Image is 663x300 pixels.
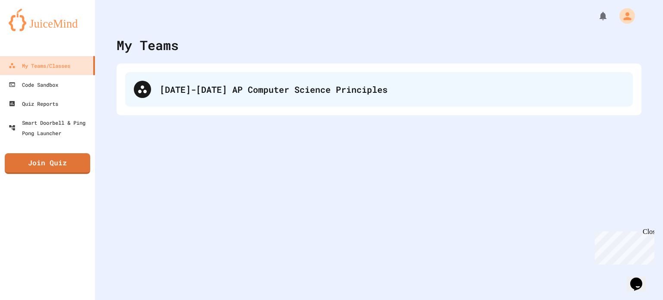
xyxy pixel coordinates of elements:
[160,83,624,96] div: [DATE]-[DATE] AP Computer Science Principles
[9,9,86,31] img: logo-orange.svg
[117,35,179,55] div: My Teams
[3,3,60,55] div: Chat with us now!Close
[5,153,90,174] a: Join Quiz
[610,6,637,26] div: My Account
[627,265,654,291] iframe: chat widget
[125,72,633,107] div: [DATE]-[DATE] AP Computer Science Principles
[9,60,70,71] div: My Teams/Classes
[9,79,58,90] div: Code Sandbox
[9,98,58,109] div: Quiz Reports
[9,117,92,138] div: Smart Doorbell & Ping Pong Launcher
[591,228,654,265] iframe: chat widget
[582,9,610,23] div: My Notifications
